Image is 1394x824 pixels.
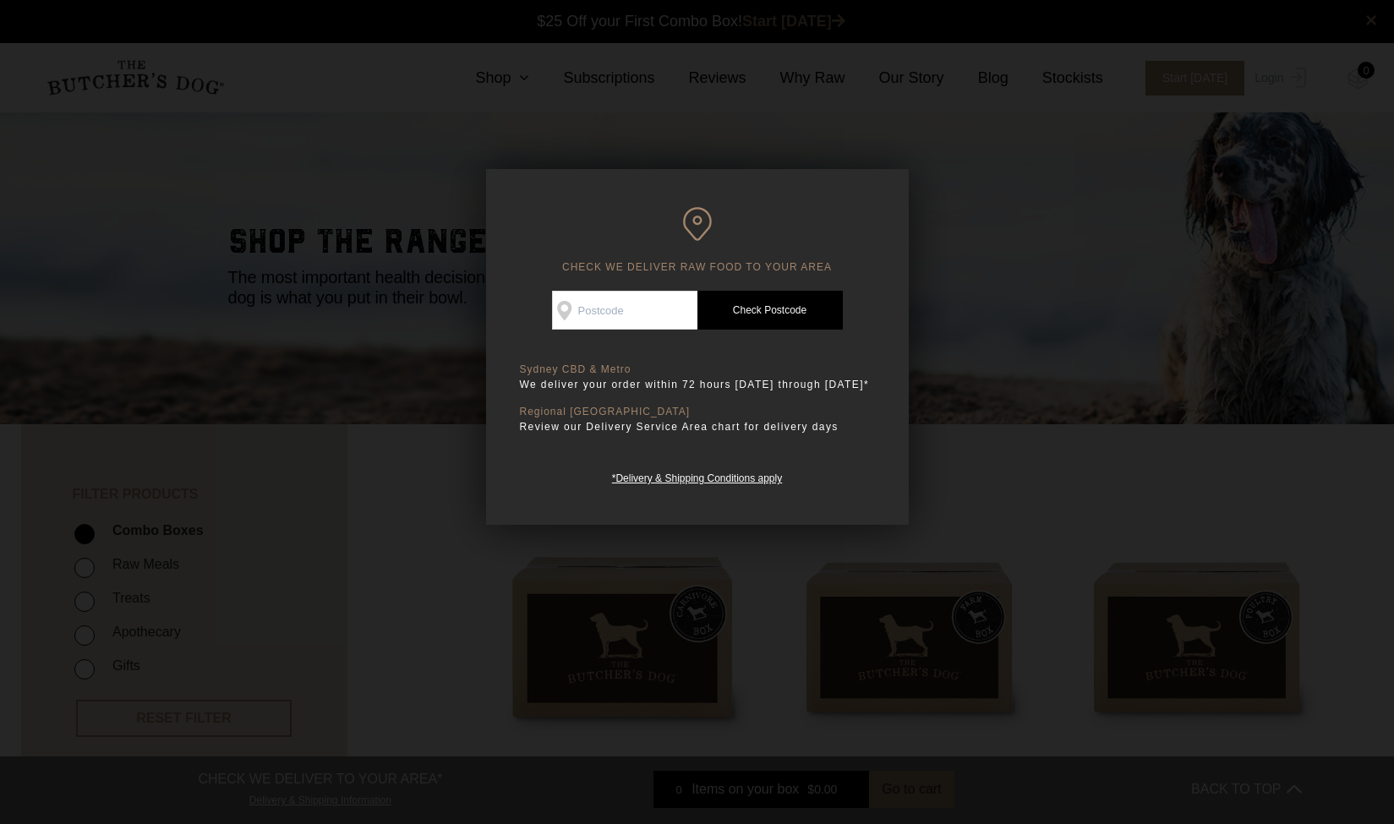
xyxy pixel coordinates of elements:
p: Review our Delivery Service Area chart for delivery days [520,418,875,435]
p: Regional [GEOGRAPHIC_DATA] [520,406,875,418]
p: Sydney CBD & Metro [520,363,875,376]
a: Check Postcode [697,291,843,330]
input: Postcode [552,291,697,330]
p: We deliver your order within 72 hours [DATE] through [DATE]* [520,376,875,393]
a: *Delivery & Shipping Conditions apply [612,468,782,484]
h6: CHECK WE DELIVER RAW FOOD TO YOUR AREA [520,207,875,274]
